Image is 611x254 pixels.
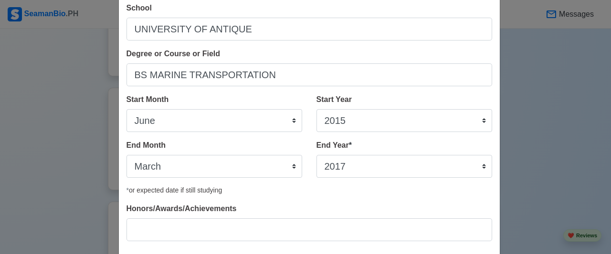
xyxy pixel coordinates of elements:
[126,185,492,195] div: or expected date if still studying
[316,140,352,151] label: End Year
[126,4,152,12] span: School
[316,94,352,105] label: Start Year
[126,140,166,151] label: End Month
[126,50,221,58] span: Degree or Course or Field
[126,18,492,41] input: Ex: PMI Colleges Bohol
[126,204,237,213] span: Honors/Awards/Achievements
[126,63,492,86] input: Ex: BS in Marine Transportation
[126,94,169,105] label: Start Month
